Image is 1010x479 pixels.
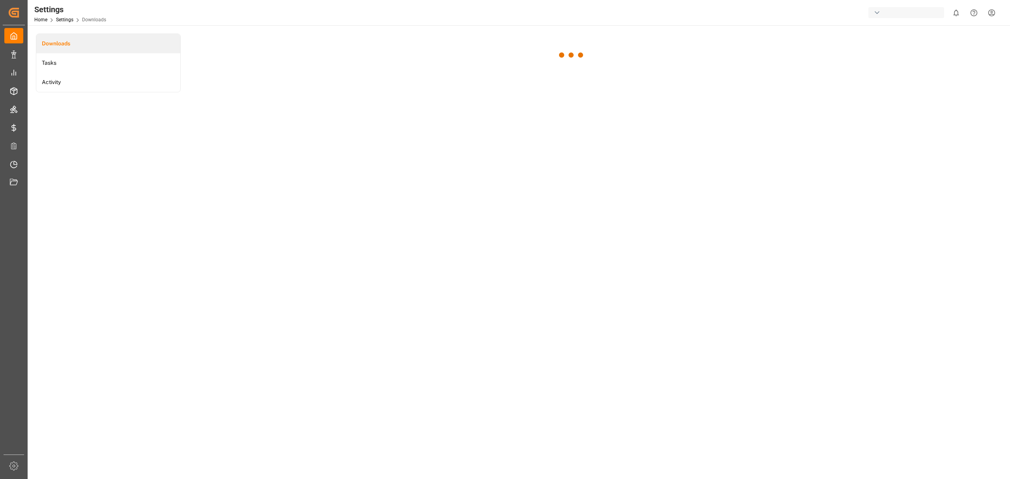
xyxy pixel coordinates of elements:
a: Settings [56,17,73,22]
a: Downloads [36,34,180,53]
button: show 0 new notifications [947,4,965,22]
div: Settings [34,4,106,15]
a: Home [34,17,47,22]
a: Activity [36,73,180,92]
button: Help Center [965,4,983,22]
a: Tasks [36,53,180,73]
